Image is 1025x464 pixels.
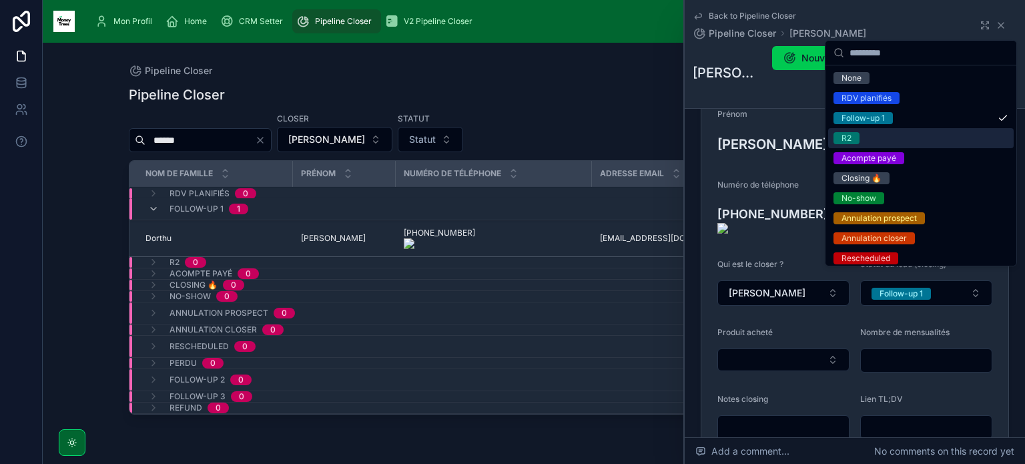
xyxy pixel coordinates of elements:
div: 0 [243,188,248,199]
a: Mon Profil [91,9,161,33]
a: Dorthu [145,233,285,244]
span: [PERSON_NAME] [288,133,365,146]
div: None [841,72,862,84]
div: Annulation closer [841,232,907,244]
span: Numéro de téléphone [717,180,799,190]
span: Annulation prospect [169,308,268,318]
span: [PERSON_NAME] [729,286,805,300]
img: App logo [53,11,75,32]
span: CRM Setter [239,16,283,27]
span: Numéro de téléphone [404,168,501,179]
img: actions-icon.png [717,223,849,234]
span: Nouvelle tâche [801,51,868,65]
div: scrollable content [85,7,972,36]
div: RDV planifiés [841,92,892,104]
div: Acompte payé [841,152,896,164]
div: Follow-up 1 [841,112,885,124]
span: RDV planifiés [169,188,230,199]
img: actions-icon.png [404,238,475,249]
span: Nom de famille [145,168,213,179]
a: V2 Pipeline Closer [381,9,482,33]
div: 1 [237,204,240,214]
div: 0 [270,324,276,335]
span: Adresse email [600,168,664,179]
div: Annulation prospect [841,212,917,224]
button: Select Button [398,127,463,152]
span: Closing 🔥 [169,280,218,290]
a: Back to Pipeline Closer [693,11,796,21]
a: Pipeline Closer [693,27,776,40]
span: Notes closing [717,394,768,404]
div: Rescheduled [841,252,890,264]
a: [PERSON_NAME] [301,233,388,244]
span: Refund [169,403,202,413]
span: No-show [169,291,211,302]
div: No-show [841,192,876,204]
button: Select Button [277,127,392,152]
span: Home [184,16,207,27]
button: Clear [255,135,271,146]
span: Statut [409,133,436,146]
span: R2 [169,257,180,268]
a: Pipeline Closer [129,64,212,77]
span: Rescheduled [169,341,229,352]
label: Closer [277,112,309,124]
button: Nouvelle tâche [772,46,879,70]
span: Qui est le closer ? [717,259,783,269]
a: [PERSON_NAME] [789,27,866,40]
div: 0 [224,291,230,302]
span: Pipeline Closer [315,16,372,27]
button: Select Button [717,280,849,306]
span: Pipeline Closer [145,64,212,77]
div: R2 [841,132,851,144]
a: [PHONE_NUMBER] [404,228,584,249]
span: Prénom [301,168,336,179]
span: Acompte payé [169,268,232,279]
span: [PERSON_NAME] [301,233,366,244]
div: 0 [282,308,287,318]
div: 0 [242,341,248,352]
span: Add a comment... [695,445,789,458]
a: [EMAIL_ADDRESS][DOMAIN_NAME] [600,233,791,244]
span: Pipeline Closer [709,27,776,40]
div: Follow-up 1 [880,288,923,300]
button: Select Button [717,349,849,371]
h3: [PERSON_NAME] [717,134,849,154]
button: Select Button [860,280,992,306]
span: Follow-up 3 [169,391,226,402]
a: Home [161,9,216,33]
span: Nombre de mensualités [860,327,950,337]
span: Prénom [717,109,747,119]
div: 0 [239,391,244,402]
span: [EMAIL_ADDRESS][DOMAIN_NAME] [600,233,735,244]
span: Annulation closer [169,324,257,335]
h1: Pipeline Closer [129,85,225,104]
div: 0 [231,280,236,290]
span: Lien TL;DV [860,394,903,404]
div: 0 [238,375,244,385]
div: 0 [210,358,216,369]
a: CRM Setter [216,9,292,33]
div: 0 [216,403,221,413]
span: Follow-up 1 [169,204,224,214]
label: Statut [398,112,430,124]
a: Pipeline Closer [292,9,381,33]
span: Perdu [169,358,197,369]
h1: [PERSON_NAME] [693,63,756,82]
div: Suggestions [825,65,1016,266]
span: Produit acheté [717,327,773,337]
span: Back to Pipeline Closer [709,11,796,21]
span: V2 Pipeline Closer [404,16,472,27]
div: Closing 🔥 [841,172,882,184]
span: Follow-up 2 [169,375,225,385]
onoff-telecom-ce-phone-number-wrapper: [PHONE_NUMBER] [717,207,828,221]
div: 0 [246,268,251,279]
onoff-telecom-ce-phone-number-wrapper: [PHONE_NUMBER] [404,228,475,238]
span: Dorthu [145,233,172,244]
span: Mon Profil [113,16,152,27]
div: 0 [193,257,198,268]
